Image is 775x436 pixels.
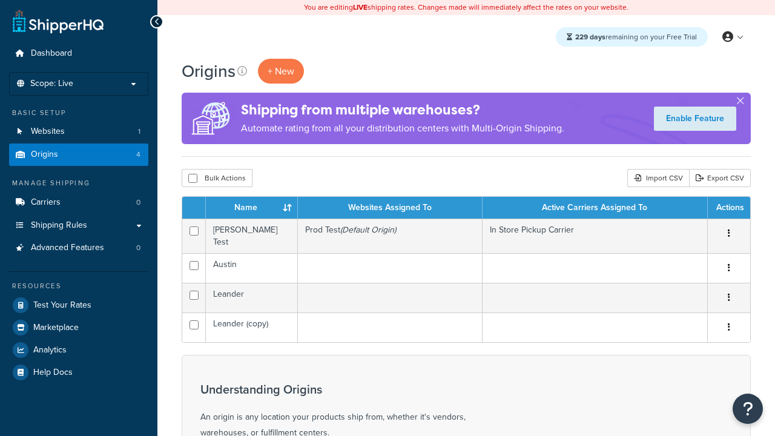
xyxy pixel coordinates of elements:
[13,9,104,33] a: ShipperHQ Home
[31,48,72,59] span: Dashboard
[33,300,91,311] span: Test Your Rates
[9,237,148,259] a: Advanced Features 0
[9,42,148,65] a: Dashboard
[9,144,148,166] li: Origins
[340,223,396,236] i: (Default Origin)
[138,127,140,137] span: 1
[31,197,61,208] span: Carriers
[9,191,148,214] a: Carriers 0
[206,197,298,219] th: Name : activate to sort column ascending
[268,64,294,78] span: + New
[733,394,763,424] button: Open Resource Center
[9,178,148,188] div: Manage Shipping
[258,59,304,84] a: + New
[136,150,140,160] span: 4
[31,150,58,160] span: Origins
[9,339,148,361] a: Analytics
[136,243,140,253] span: 0
[136,197,140,208] span: 0
[627,169,689,187] div: Import CSV
[30,79,73,89] span: Scope: Live
[298,197,483,219] th: Websites Assigned To
[31,220,87,231] span: Shipping Rules
[9,237,148,259] li: Advanced Features
[483,219,708,253] td: In Store Pickup Carrier
[182,93,241,144] img: ad-origins-multi-dfa493678c5a35abed25fd24b4b8a3fa3505936ce257c16c00bdefe2f3200be3.png
[206,283,298,312] td: Leander
[353,2,368,13] b: LIVE
[206,253,298,283] td: Austin
[298,219,483,253] td: Prod Test
[9,191,148,214] li: Carriers
[9,121,148,143] li: Websites
[9,362,148,383] a: Help Docs
[241,120,564,137] p: Automate rating from all your distribution centers with Multi-Origin Shipping.
[9,317,148,339] a: Marketplace
[31,127,65,137] span: Websites
[689,169,751,187] a: Export CSV
[33,345,67,355] span: Analytics
[241,100,564,120] h4: Shipping from multiple warehouses?
[483,197,708,219] th: Active Carriers Assigned To
[9,294,148,316] a: Test Your Rates
[9,281,148,291] div: Resources
[9,214,148,237] a: Shipping Rules
[33,323,79,333] span: Marketplace
[33,368,73,378] span: Help Docs
[9,121,148,143] a: Websites 1
[9,144,148,166] a: Origins 4
[9,108,148,118] div: Basic Setup
[708,197,750,219] th: Actions
[206,312,298,342] td: Leander (copy)
[182,59,236,83] h1: Origins
[206,219,298,253] td: [PERSON_NAME] Test
[575,31,605,42] strong: 229 days
[182,169,252,187] button: Bulk Actions
[654,107,736,131] a: Enable Feature
[200,383,503,396] h3: Understanding Origins
[556,27,708,47] div: remaining on your Free Trial
[31,243,104,253] span: Advanced Features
